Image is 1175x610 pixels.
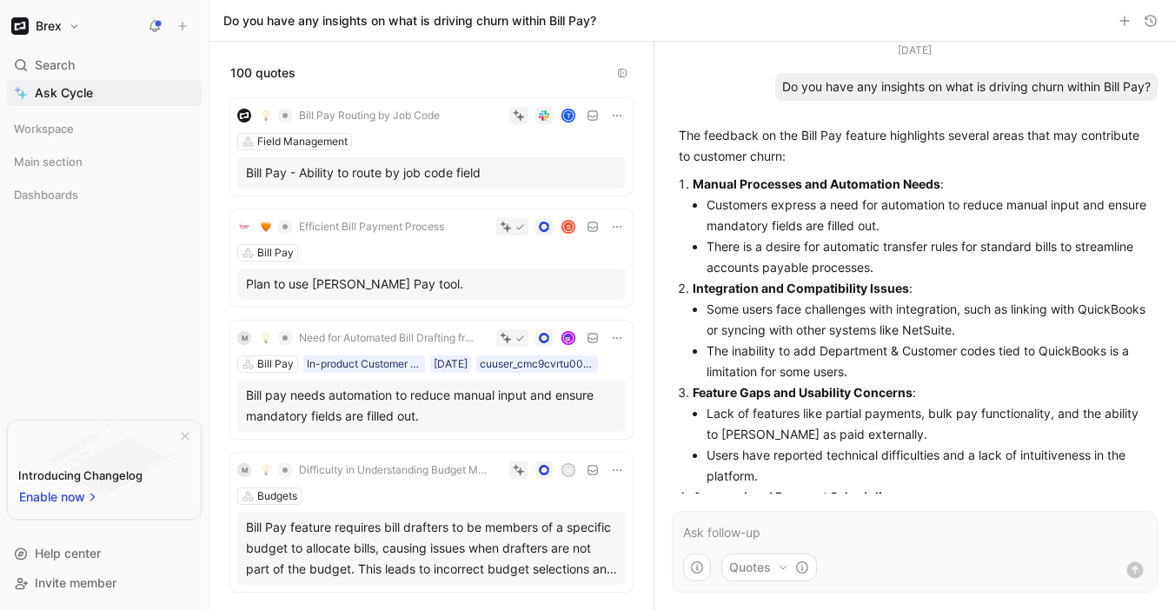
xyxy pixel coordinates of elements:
div: Bill Pay [257,355,294,373]
div: Plan to use [PERSON_NAME] Pay tool. [246,274,617,295]
p: : [693,487,1151,507]
div: Budgets [257,487,297,505]
div: cuuser_cmc9cvrtu00eo0i25od66l35q [480,355,594,373]
span: Workspace [14,120,74,137]
span: 100 quotes [230,63,295,83]
li: The inability to add Department & Customer codes tied to QuickBooks is a limitation for some users. [707,341,1151,382]
span: Efficient Bill Payment Process [299,220,444,234]
button: 💡Need for Automated Bill Drafting from AP Inbox [255,328,481,348]
div: Workspace [7,116,202,142]
span: Ask Cycle [35,83,93,103]
button: Quotes [721,554,817,581]
button: 🧡Efficient Bill Payment Process [255,216,450,237]
li: Customers express a need for automation to reduce manual input and ensure mandatory fields are fi... [707,195,1151,236]
span: Search [35,55,75,76]
div: Help center [7,540,202,567]
div: Introducing Changelog [18,465,143,486]
div: Search [7,52,202,78]
div: Main section [7,149,202,180]
img: logo [237,220,251,234]
div: [DATE] [898,42,932,59]
span: Bill Pay Routing by Job Code [299,109,440,123]
p: The feedback on the Bill Pay feature highlights several areas that may contribute to customer churn: [679,125,1151,167]
div: M [237,463,251,477]
div: S [563,222,574,233]
div: Field Management [257,133,348,150]
img: logo [237,109,251,123]
span: Invite member [35,575,116,590]
p: : [693,174,1151,195]
span: Need for Automated Bill Drafting from AP Inbox [299,331,475,345]
strong: Integration and Compatibility Issues [693,281,909,295]
li: Lack of features like partial payments, bulk pay functionality, and the ability to [PERSON_NAME] ... [707,403,1151,445]
div: T [563,110,574,122]
img: Brex [11,17,29,35]
img: avatar [563,333,574,344]
div: Bill Pay [257,244,294,262]
img: bg-BLZuj68n.svg [23,421,186,509]
div: Main section [7,149,202,175]
p: : [693,278,1151,299]
li: There is a desire for automatic transfer rules for standard bills to streamline accounts payable ... [707,236,1151,278]
button: BrexBrex [7,14,84,38]
div: M [237,331,251,345]
div: Bill Pay - Ability to route by job code field [246,162,617,183]
h1: Do you have any insights on what is driving churn within Bill Pay? [223,12,596,30]
span: Enable now [19,487,87,507]
div: Bill pay needs automation to reduce manual input and ensure mandatory fields are filled out. [246,385,617,427]
div: [DATE] [434,355,468,373]
button: 💡Difficulty in Understanding Budget Management and Selection [255,460,494,481]
button: 💡Bill Pay Routing by Job Code [255,105,446,126]
span: Dashboards [14,186,78,203]
strong: Feature Gaps and Usability Concerns [693,385,913,400]
div: In-product Customer Feedback [307,355,422,373]
div: M [563,465,574,476]
div: Dashboards [7,182,202,213]
img: 💡 [261,465,271,475]
img: 💡 [261,110,271,121]
img: 🧡 [261,222,271,232]
li: Users have reported technical difficulties and a lack of intuitiveness in the platform. [707,445,1151,487]
div: Invite member [7,570,202,596]
a: Ask Cycle [7,80,202,106]
button: Enable now [18,486,100,508]
span: Difficulty in Understanding Budget Management and Selection [299,463,488,477]
span: Main section [14,153,83,170]
strong: Manual Processes and Automation Needs [693,176,940,191]
strong: Approval and Payment Scheduling [693,489,898,504]
div: Bill Pay feature requires bill drafters to be members of a specific budget to allocate bills, cau... [246,517,617,580]
p: : [693,382,1151,403]
h1: Brex [36,18,62,34]
div: Do you have any insights on what is driving churn within Bill Pay? [775,73,1158,101]
img: 💡 [261,333,271,343]
div: Dashboards [7,182,202,208]
li: Some users face challenges with integration, such as linking with QuickBooks or syncing with othe... [707,299,1151,341]
span: Help center [35,546,101,560]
